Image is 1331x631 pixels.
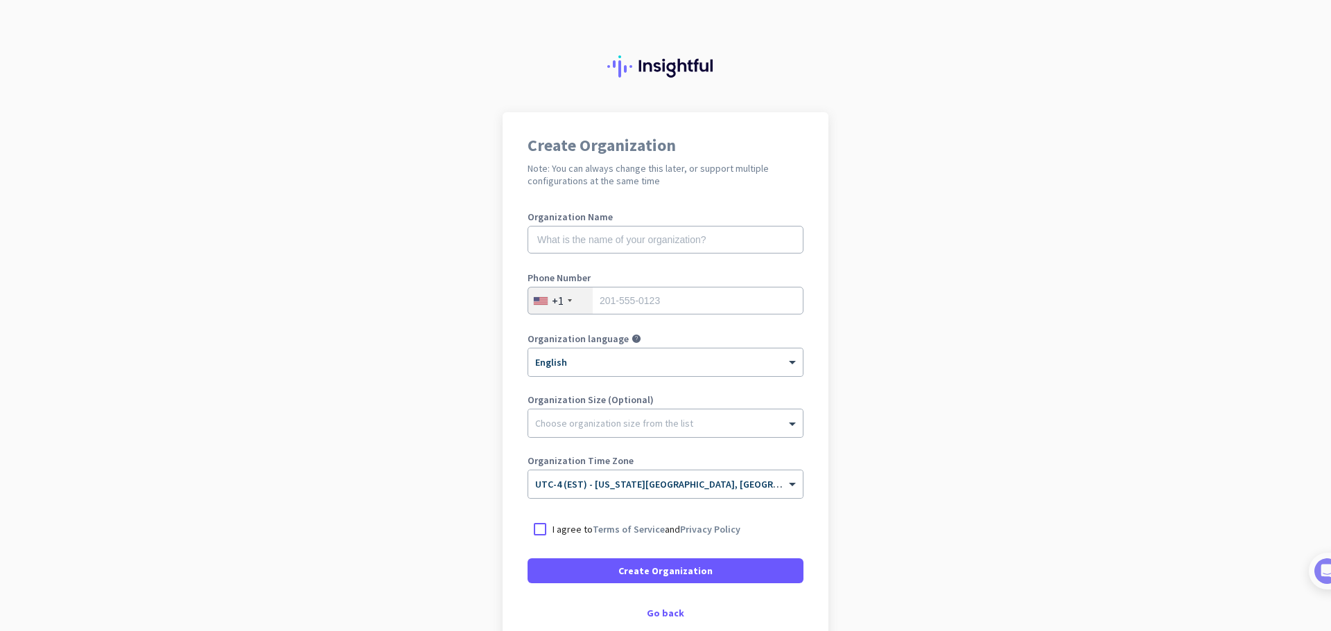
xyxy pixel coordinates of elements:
div: Go back [528,608,803,618]
span: Create Organization [618,564,713,578]
h1: Create Organization [528,137,803,154]
label: Organization Name [528,212,803,222]
p: I agree to and [553,522,740,536]
a: Privacy Policy [680,523,740,535]
input: 201-555-0123 [528,287,803,314]
input: What is the name of your organization? [528,226,803,254]
label: Organization Size (Optional) [528,395,803,405]
i: help [632,334,641,344]
button: Create Organization [528,558,803,583]
label: Organization Time Zone [528,456,803,465]
label: Organization language [528,334,629,344]
img: Insightful [607,55,724,78]
label: Phone Number [528,273,803,283]
div: +1 [552,294,564,308]
h2: Note: You can always change this later, or support multiple configurations at the same time [528,162,803,187]
a: Terms of Service [593,523,665,535]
